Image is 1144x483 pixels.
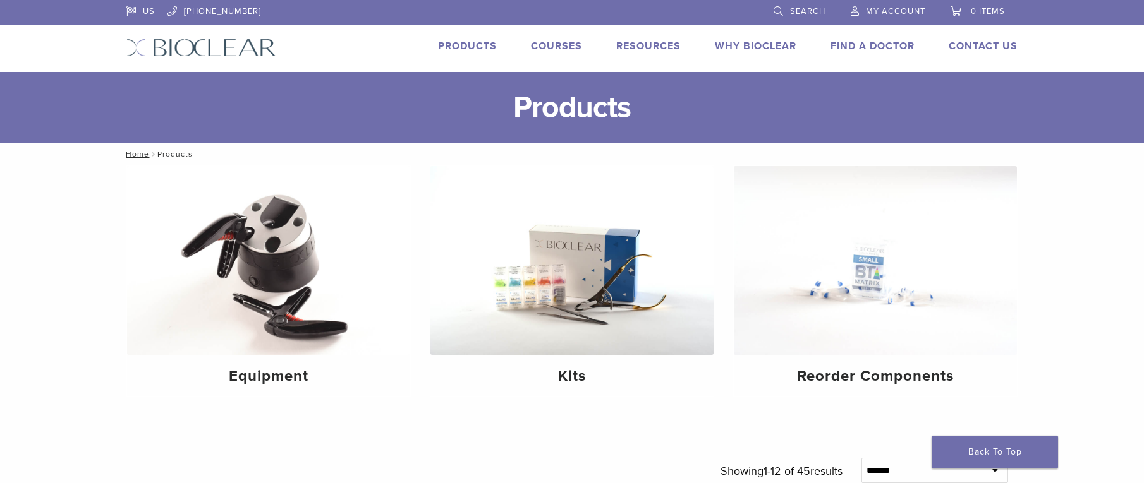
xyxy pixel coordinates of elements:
[790,6,825,16] span: Search
[149,151,157,157] span: /
[866,6,925,16] span: My Account
[430,166,714,396] a: Kits
[734,166,1017,355] img: Reorder Components
[932,436,1058,468] a: Back To Top
[127,166,410,355] img: Equipment
[764,464,810,478] span: 1-12 of 45
[616,40,681,52] a: Resources
[734,166,1017,396] a: Reorder Components
[430,166,714,355] img: Kits
[127,166,410,396] a: Equipment
[831,40,915,52] a: Find A Doctor
[438,40,497,52] a: Products
[744,365,1007,388] h4: Reorder Components
[117,143,1027,165] nav: Products
[122,150,149,158] a: Home
[971,6,1005,16] span: 0 items
[531,40,582,52] a: Courses
[949,40,1018,52] a: Contact Us
[126,39,276,57] img: Bioclear
[137,365,400,388] h4: Equipment
[441,365,703,388] h4: Kits
[715,40,796,52] a: Why Bioclear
